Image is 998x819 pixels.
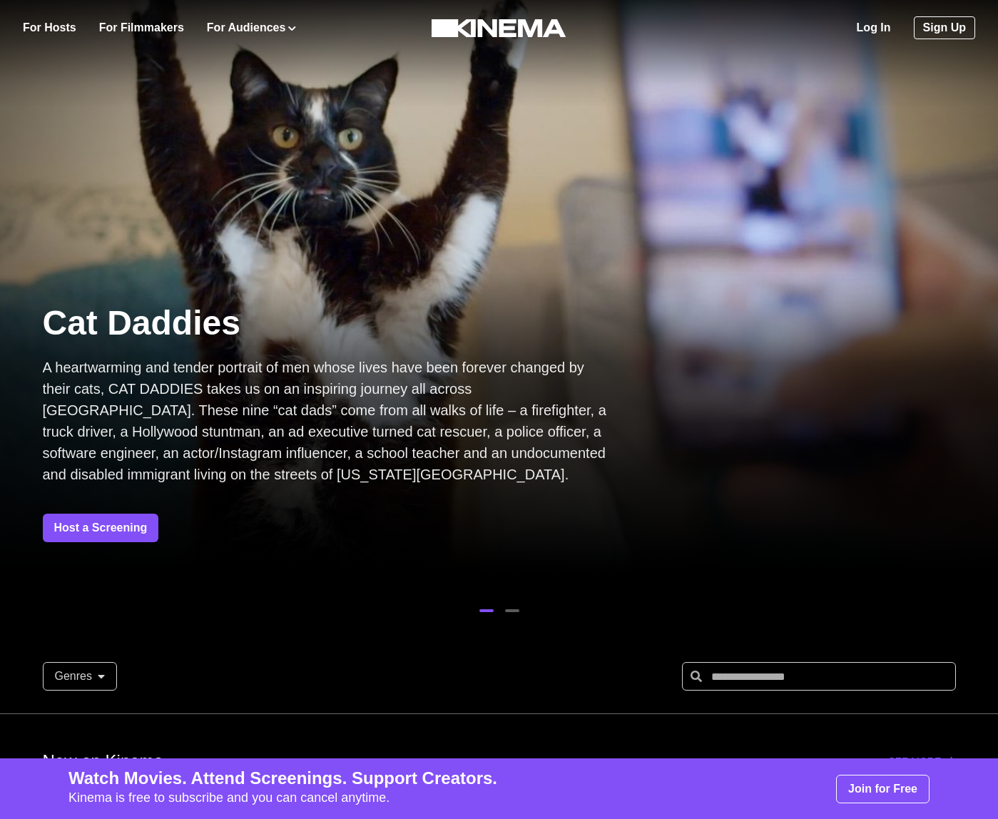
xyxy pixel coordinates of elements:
[99,19,184,36] a: For Filmmakers
[68,788,497,808] p: Kinema is free to subscribe and you can cancel anytime.
[914,16,975,39] a: Sign Up
[207,19,296,36] button: For Audiences
[23,19,76,36] a: For Hosts
[43,662,117,691] button: Genres
[43,514,159,542] a: Host a Screening
[836,775,930,803] a: Join for Free
[857,19,891,36] a: Log In
[43,301,613,345] p: Cat Daddies
[888,756,955,767] a: See more
[68,770,497,787] p: Watch Movies. Attend Screenings. Support Creators.
[43,357,613,485] p: A heartwarming and tender portrait of men whose lives have been forever changed by their cats, CA...
[43,748,163,774] p: New on Kinema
